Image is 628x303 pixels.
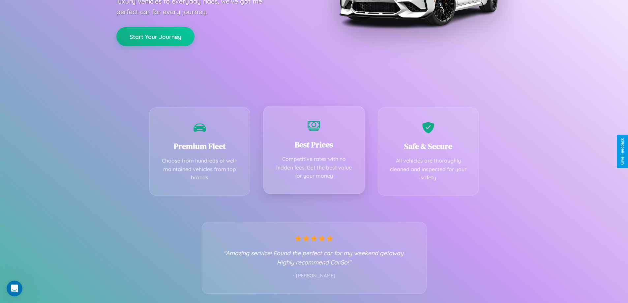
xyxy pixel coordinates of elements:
p: All vehicles are thoroughly cleaned and inspected for your safety [388,157,469,182]
p: Competitive rates with no hidden fees. Get the best value for your money [274,155,354,180]
p: - [PERSON_NAME] [215,272,413,280]
p: Choose from hundreds of well-maintained vehicles from top brands [160,157,240,182]
p: "Amazing service! Found the perfect car for my weekend getaway. Highly recommend CarGo!" [215,248,413,267]
iframe: Intercom live chat [7,281,22,296]
h3: Premium Fleet [160,141,240,152]
h3: Safe & Secure [388,141,469,152]
button: Start Your Journey [116,27,194,46]
div: Give Feedback [620,138,625,165]
h3: Best Prices [274,139,354,150]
